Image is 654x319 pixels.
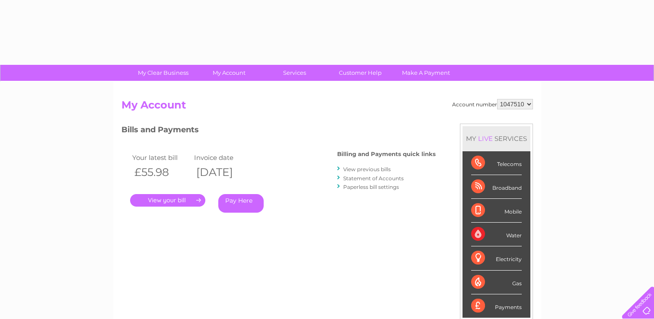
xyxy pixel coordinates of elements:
[325,65,396,81] a: Customer Help
[452,99,533,109] div: Account number
[259,65,330,81] a: Services
[471,294,522,318] div: Payments
[343,184,399,190] a: Paperless bill settings
[463,126,530,151] div: MY SERVICES
[192,163,254,181] th: [DATE]
[193,65,265,81] a: My Account
[343,166,391,172] a: View previous bills
[471,271,522,294] div: Gas
[471,223,522,246] div: Water
[128,65,199,81] a: My Clear Business
[192,152,254,163] td: Invoice date
[337,151,436,157] h4: Billing and Payments quick links
[471,246,522,270] div: Electricity
[471,199,522,223] div: Mobile
[390,65,462,81] a: Make A Payment
[130,194,205,207] a: .
[343,175,404,182] a: Statement of Accounts
[471,151,522,175] div: Telecoms
[471,175,522,199] div: Broadband
[218,194,264,213] a: Pay Here
[130,152,192,163] td: Your latest bill
[121,99,533,115] h2: My Account
[121,124,436,139] h3: Bills and Payments
[130,163,192,181] th: £55.98
[476,134,494,143] div: LIVE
